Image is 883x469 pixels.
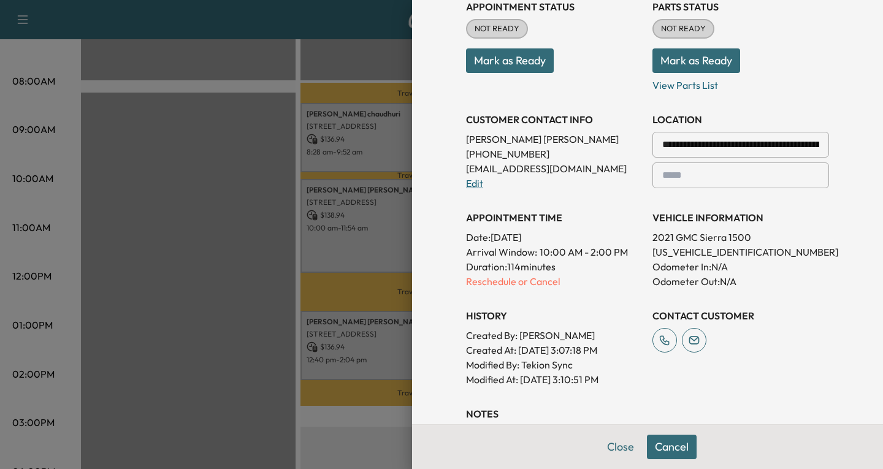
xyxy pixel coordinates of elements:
h3: VEHICLE INFORMATION [652,210,829,225]
p: Reschedule or Cancel [466,274,643,289]
p: Modified By : Tekion Sync [466,357,643,372]
p: Duration: 114 minutes [466,259,643,274]
a: Edit [466,177,483,189]
p: [PHONE_NUMBER] [466,147,643,161]
p: Modified At : [DATE] 3:10:51 PM [466,372,643,387]
p: Created By : [PERSON_NAME] [466,328,643,343]
p: View Parts List [652,73,829,93]
p: [US_VEHICLE_IDENTIFICATION_NUMBER] [652,245,829,259]
button: Mark as Ready [652,48,740,73]
p: Odometer In: N/A [652,259,829,274]
button: Mark as Ready [466,48,554,73]
span: 10:00 AM - 2:00 PM [540,245,628,259]
h3: APPOINTMENT TIME [466,210,643,225]
span: NOT READY [467,23,527,35]
span: NOT READY [654,23,713,35]
h3: LOCATION [652,112,829,127]
p: [PERSON_NAME] [PERSON_NAME] [466,132,643,147]
p: Date: [DATE] [466,230,643,245]
h3: NOTES [466,406,829,421]
p: Odometer Out: N/A [652,274,829,289]
button: Cancel [647,435,697,459]
button: Close [599,435,642,459]
p: Created At : [DATE] 3:07:18 PM [466,343,643,357]
h3: CUSTOMER CONTACT INFO [466,112,643,127]
h3: History [466,308,643,323]
p: 2021 GMC Sierra 1500 [652,230,829,245]
p: [EMAIL_ADDRESS][DOMAIN_NAME] [466,161,643,176]
p: Arrival Window: [466,245,643,259]
h3: CONTACT CUSTOMER [652,308,829,323]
